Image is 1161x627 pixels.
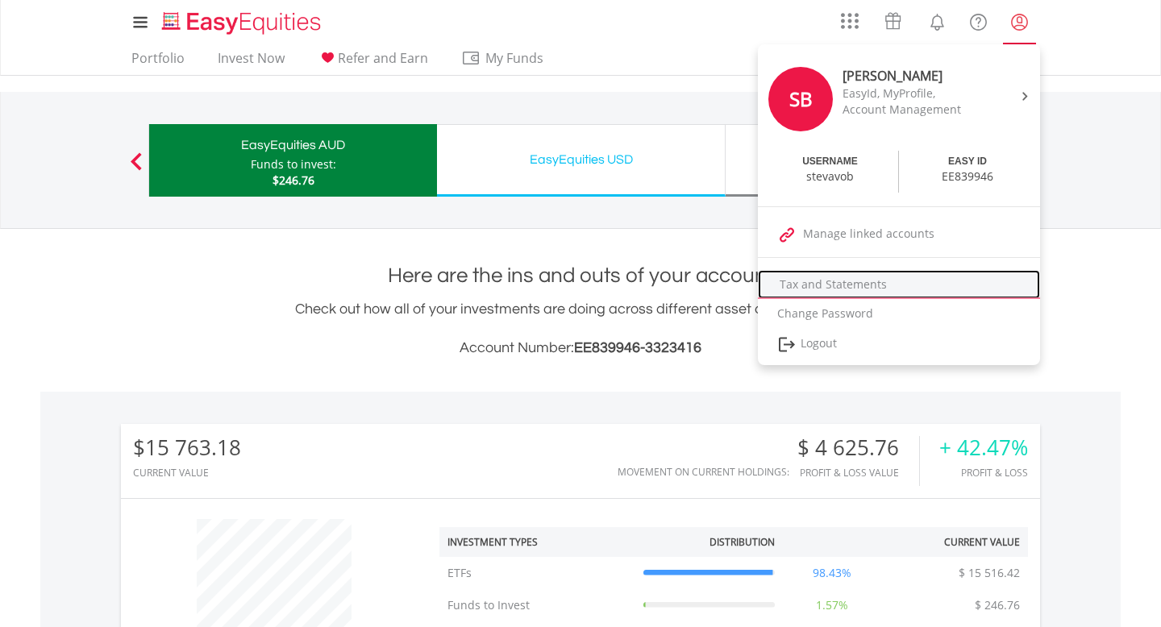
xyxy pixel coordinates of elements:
div: Movement on Current Holdings: [618,467,789,477]
span: $246.76 [273,172,314,188]
a: AppsGrid [830,4,869,30]
div: Profit & Loss [939,467,1028,478]
div: EasyId, MyProfile, [843,85,978,102]
a: Change Password [758,299,1040,328]
div: Check out how all of your investments are doing across different asset classes you hold. [121,298,1040,359]
a: Invest Now [211,50,291,75]
div: [PERSON_NAME] [843,67,978,85]
td: 1.57% [783,589,881,621]
a: Vouchers [869,4,917,34]
div: CURRENT VALUE [133,467,241,478]
a: Logout [758,328,1040,361]
div: USERNAME [802,155,858,168]
a: Tax and Statements [758,270,1040,299]
h3: Account Number: [121,337,1040,359]
div: $ 4 625.76 [797,436,919,459]
th: Current Value [880,527,1028,557]
div: EasyEquities USD [447,148,715,171]
div: SB [768,67,833,131]
div: Profit & Loss Value [797,467,919,478]
h1: Here are the ins and outs of your account [121,261,1040,290]
div: Distribution [709,535,775,549]
span: EE839946-3323416 [574,340,701,355]
div: EasyEquities AUD [159,134,427,156]
span: My Funds [461,48,567,69]
div: EE839946 [942,168,993,185]
div: + 42.47% [939,436,1028,459]
td: 98.43% [783,557,881,589]
a: My Profile [999,4,1040,39]
td: $ 246.76 [967,589,1028,621]
img: grid-menu-icon.svg [841,12,859,30]
a: Home page [156,4,327,36]
td: $ 15 516.42 [951,557,1028,589]
a: SB [PERSON_NAME] EasyId, MyProfile, Account Management USERNAME stevavob EASY ID EE839946 [758,48,1040,198]
div: Account Management [843,102,978,118]
th: Investment Types [439,527,635,557]
a: Refer and Earn [311,50,435,75]
a: FAQ's and Support [958,4,999,36]
div: stevavob [806,168,854,185]
div: EASY ID [948,155,987,168]
div: Funds to invest: [251,156,336,172]
div: $15 763.18 [133,436,241,459]
td: ETFs [439,557,635,589]
div: Activate a new account type [735,148,1004,171]
img: vouchers-v2.svg [880,8,906,34]
td: Funds to Invest [439,589,635,621]
a: Notifications [917,4,958,36]
a: Portfolio [125,50,191,75]
a: Manage linked accounts [758,219,1040,249]
img: EasyEquities_Logo.png [159,10,327,36]
span: Refer and Earn [338,49,428,67]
